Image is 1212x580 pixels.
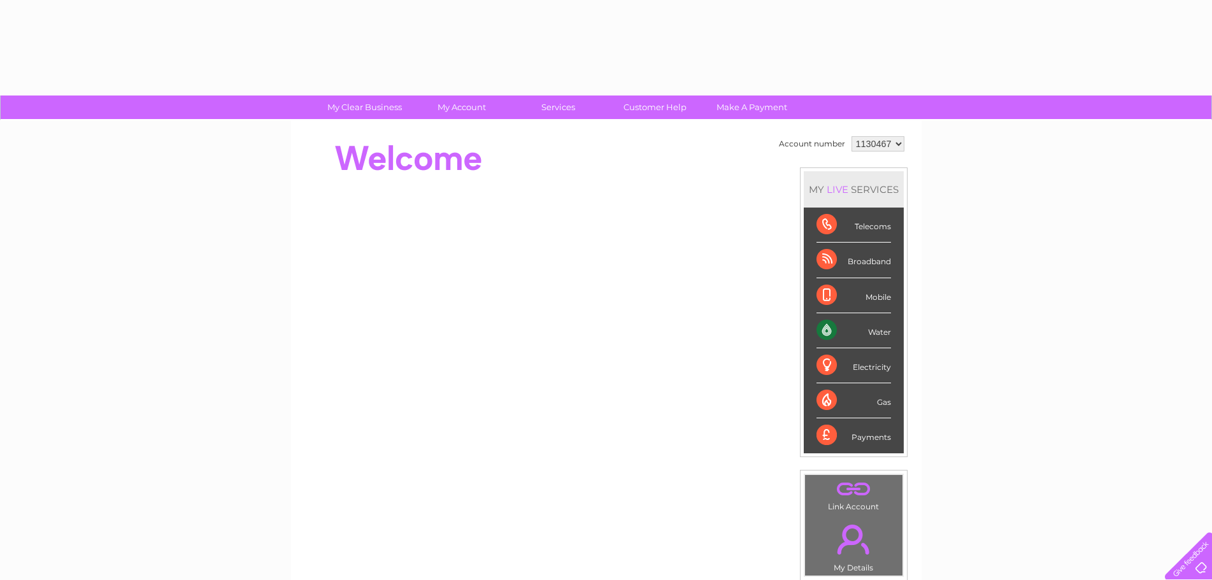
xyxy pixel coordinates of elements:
[816,278,891,313] div: Mobile
[804,474,903,514] td: Link Account
[776,133,848,155] td: Account number
[816,208,891,243] div: Telecoms
[816,243,891,278] div: Broadband
[506,95,611,119] a: Services
[602,95,708,119] a: Customer Help
[808,478,899,500] a: .
[816,418,891,453] div: Payments
[409,95,514,119] a: My Account
[816,383,891,418] div: Gas
[816,313,891,348] div: Water
[808,517,899,562] a: .
[804,514,903,576] td: My Details
[816,348,891,383] div: Electricity
[699,95,804,119] a: Make A Payment
[804,171,904,208] div: MY SERVICES
[824,183,851,195] div: LIVE
[312,95,417,119] a: My Clear Business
